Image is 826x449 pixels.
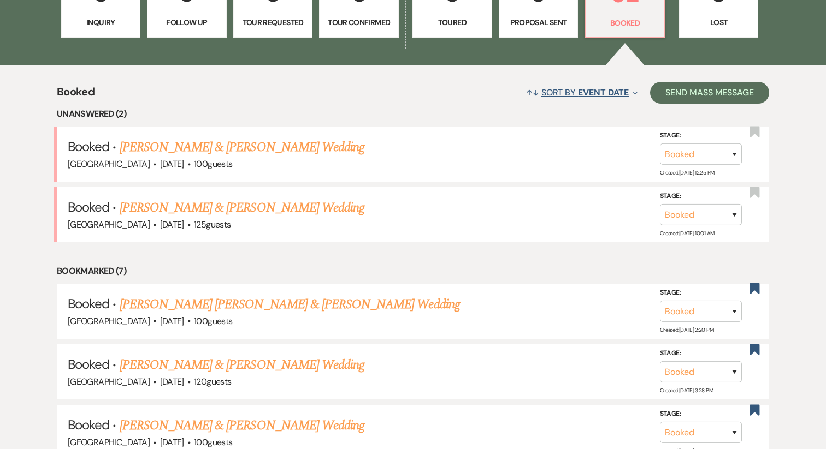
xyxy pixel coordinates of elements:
span: Event Date [578,87,629,98]
p: Tour Requested [240,16,306,28]
p: Lost [686,16,752,28]
a: [PERSON_NAME] & [PERSON_NAME] Wedding [120,416,364,435]
a: [PERSON_NAME] & [PERSON_NAME] Wedding [120,137,364,157]
span: [DATE] [160,376,184,387]
span: [GEOGRAPHIC_DATA] [68,376,150,387]
a: [PERSON_NAME] & [PERSON_NAME] Wedding [120,198,364,218]
span: Created: [DATE] 2:20 PM [660,326,713,333]
p: Inquiry [68,16,134,28]
p: Proposal Sent [506,16,571,28]
label: Stage: [660,190,742,202]
button: Sort By Event Date [522,78,642,107]
span: [DATE] [160,158,184,170]
label: Stage: [660,286,742,298]
span: Created: [DATE] 12:25 PM [660,169,714,176]
span: [DATE] [160,315,184,327]
a: [PERSON_NAME] [PERSON_NAME] & [PERSON_NAME] Wedding [120,295,460,314]
span: ↑↓ [526,87,539,98]
span: 120 guests [194,376,231,387]
span: [GEOGRAPHIC_DATA] [68,158,150,170]
span: [GEOGRAPHIC_DATA] [68,219,150,230]
span: [DATE] [160,436,184,448]
span: [GEOGRAPHIC_DATA] [68,436,150,448]
label: Stage: [660,408,742,420]
span: Booked [68,199,109,215]
span: [GEOGRAPHIC_DATA] [68,315,150,327]
p: Follow Up [154,16,220,28]
span: 100 guests [194,436,232,448]
p: Toured [420,16,485,28]
span: Booked [68,416,109,433]
span: [DATE] [160,219,184,230]
span: 100 guests [194,315,232,327]
a: [PERSON_NAME] & [PERSON_NAME] Wedding [120,355,364,375]
span: 125 guests [194,219,231,230]
p: Tour Confirmed [326,16,392,28]
span: Booked [68,295,109,312]
span: Created: [DATE] 3:28 PM [660,387,713,394]
span: 100 guests [194,158,232,170]
li: Bookmarked (7) [57,264,769,278]
label: Stage: [660,129,742,141]
li: Unanswered (2) [57,107,769,121]
span: Created: [DATE] 10:01 AM [660,230,714,237]
span: Booked [57,83,95,107]
button: Send Mass Message [650,82,769,104]
span: Booked [68,356,109,373]
p: Booked [592,17,658,29]
span: Booked [68,138,109,155]
label: Stage: [660,348,742,360]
